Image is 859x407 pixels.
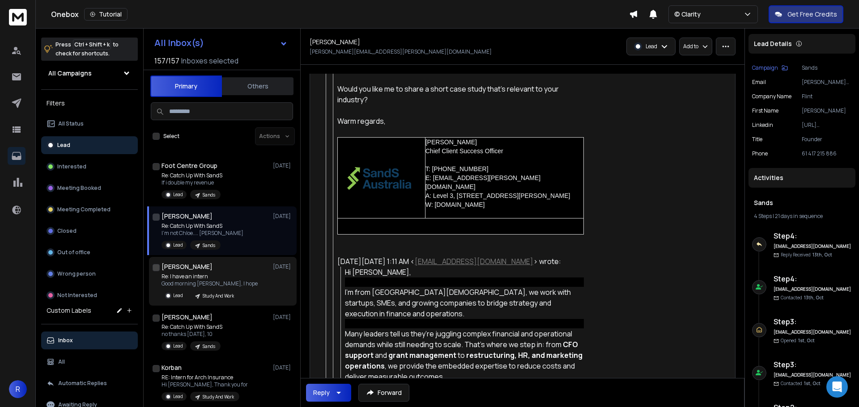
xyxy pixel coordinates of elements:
div: E: [EMAIL_ADDRESS][PERSON_NAME][DOMAIN_NAME] [425,173,583,191]
h6: Step 4 : [774,273,852,284]
div: | [754,213,850,220]
div: W: [DOMAIN_NAME] [425,200,583,209]
p: [DATE] [273,162,293,169]
div: Reply [313,388,330,397]
div: [DATE][DATE] 1:11 AM < > wrote: [337,256,584,267]
p: Sands [203,242,215,249]
div: Would you like me to share a short case study that’s relevant to your industry? [337,84,584,105]
p: title [752,136,762,143]
p: Sands [203,192,215,198]
p: Contacted [781,380,821,387]
p: Get Free Credits [787,10,837,19]
div: Open Intercom Messenger [826,376,848,398]
p: no thanks [DATE], 10 [162,331,222,338]
p: Company Name [752,93,791,100]
h1: [PERSON_NAME] [162,212,213,221]
a: [EMAIL_ADDRESS][DOMAIN_NAME] [415,256,533,266]
p: Out of office [57,249,90,256]
p: [DATE] [273,364,293,371]
p: Lead [57,142,70,149]
p: [PERSON_NAME] [802,107,852,114]
p: Founder [802,136,852,143]
h1: Sands [754,198,850,207]
p: Sands [203,343,215,350]
p: Lead [173,242,183,248]
button: Meeting Booked [41,179,138,197]
p: If i double my revenue [162,179,222,186]
p: Wrong person [57,270,96,277]
p: RE: Intern for Arch Insurance [162,374,248,381]
p: Sands [802,64,852,71]
h1: All Campaigns [48,69,92,78]
h1: All Inbox(s) [154,38,204,47]
span: 13th, Oct [804,294,824,301]
p: Good morning [PERSON_NAME], I hope [162,280,258,287]
button: Not Interested [41,286,138,304]
p: Lead [173,343,183,349]
h1: [PERSON_NAME] [162,262,213,271]
p: Reply Received [781,252,832,258]
p: Flint [802,93,852,100]
p: Not Interested [57,292,97,299]
div: [PERSON_NAME] [425,138,583,147]
p: Interested [57,163,86,170]
p: Re: Catch Up With SandS [162,222,243,230]
p: linkedin [752,122,773,129]
p: [URL][DOMAIN_NAME][PERSON_NAME] [802,122,852,129]
button: Primary [150,76,222,97]
h6: Step 3 : [774,316,852,327]
p: Phone [752,150,768,157]
p: Opened [781,337,815,344]
button: All Status [41,115,138,133]
p: Re: Catch Up With SandS [162,323,222,331]
div: A: Level 3, [STREET_ADDRESS][PERSON_NAME] [425,191,583,200]
div: I'm from [GEOGRAPHIC_DATA][DEMOGRAPHIC_DATA], we work with startups, SMEs, and growing companies ... [345,287,584,319]
p: [DATE] [273,213,293,220]
h1: Foot Centre Group [162,161,217,170]
span: 1st, Oct [798,337,815,344]
button: Lead [41,136,138,154]
p: Re: I have an intern [162,273,258,280]
span: 157 / 157 [154,55,179,66]
p: Contacted [781,294,824,301]
button: Wrong person [41,265,138,283]
p: Meeting Booked [57,185,101,192]
h6: [EMAIL_ADDRESS][DOMAIN_NAME] [774,286,852,293]
p: [PERSON_NAME][EMAIL_ADDRESS][PERSON_NAME][DOMAIN_NAME] [802,79,852,86]
div: Hi [PERSON_NAME], [345,267,584,277]
h6: [EMAIL_ADDRESS][DOMAIN_NAME] [774,329,852,336]
p: All [58,358,65,365]
button: Closed [41,222,138,240]
div: Onebox [51,8,629,21]
label: Select [163,133,179,140]
p: [PERSON_NAME][EMAIL_ADDRESS][PERSON_NAME][DOMAIN_NAME] [310,48,492,55]
div: Many leaders tell us they’re juggling complex financial and operational demands while still needi... [345,328,584,382]
p: Add to [683,43,698,50]
div: Warm regards, [337,116,584,126]
button: Meeting Completed [41,201,138,218]
button: Reply [306,384,351,402]
button: All Campaigns [41,64,138,82]
p: Lead [173,191,183,198]
h1: [PERSON_NAME] [162,313,213,322]
strong: grant management [388,350,456,360]
p: Re: Catch Up With SandS [162,172,222,179]
span: 1st, Oct [804,380,821,386]
button: Forward [358,384,409,402]
div: T: [PHONE_NUMBER] [425,164,583,173]
p: Study And Work [203,394,234,400]
p: Meeting Completed [57,206,111,213]
p: Study And Work [203,293,234,299]
h3: Inboxes selected [181,55,238,66]
p: Press to check for shortcuts. [55,40,119,58]
h6: [EMAIL_ADDRESS][DOMAIN_NAME] [774,243,852,250]
button: All [41,353,138,371]
p: 61 417 215 886 [802,150,852,157]
button: R [9,380,27,398]
button: Campaign [752,64,788,71]
button: Automatic Replies [41,374,138,392]
div: Activities [748,168,855,188]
